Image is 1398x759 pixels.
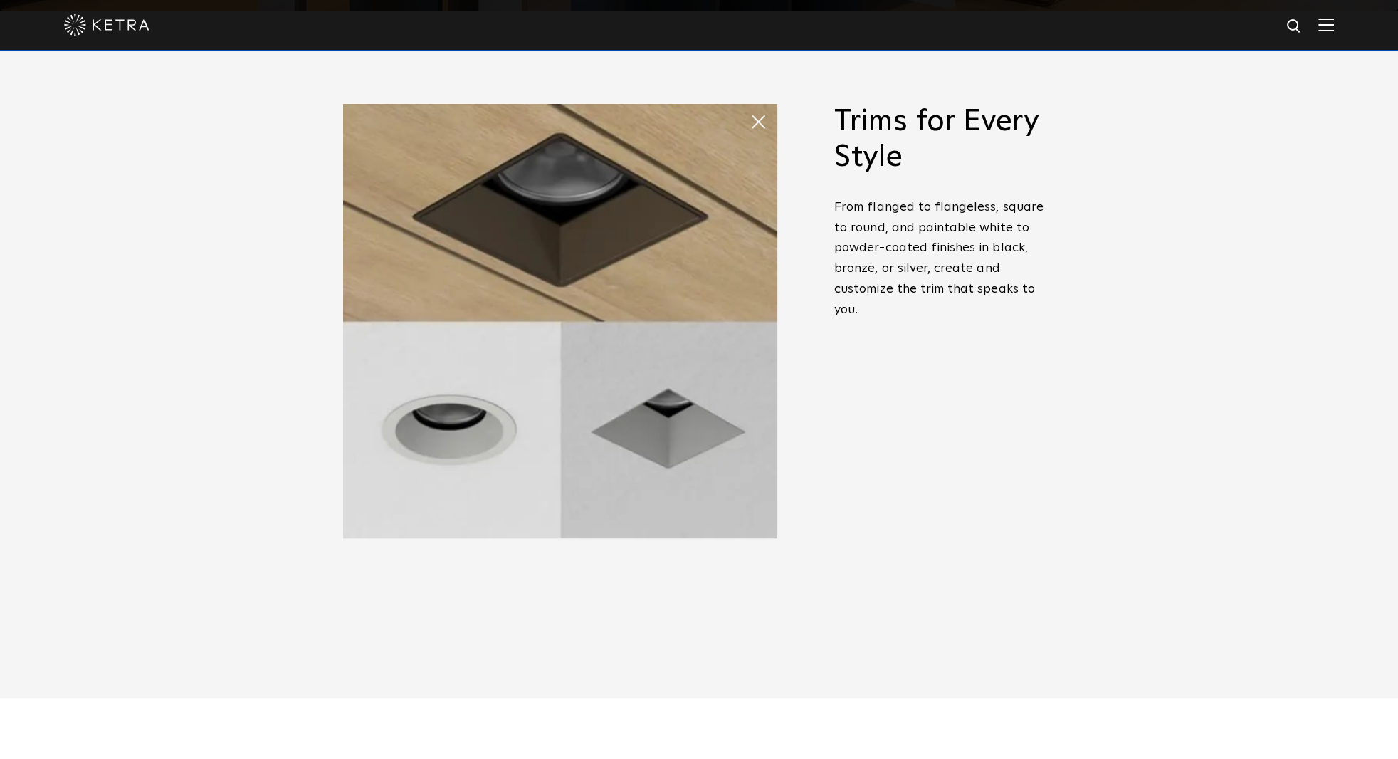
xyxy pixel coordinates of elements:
h2: Trims for Every Style [834,104,1055,176]
img: search icon [1286,18,1303,36]
img: trims-for-every-style [343,104,777,538]
img: ketra-logo-2019-white [64,14,149,36]
img: Hamburger%20Nav.svg [1318,18,1334,31]
span: From flanged to flangeless, square to round, and paintable white to powder-coated finishes in bla... [834,201,1044,316]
